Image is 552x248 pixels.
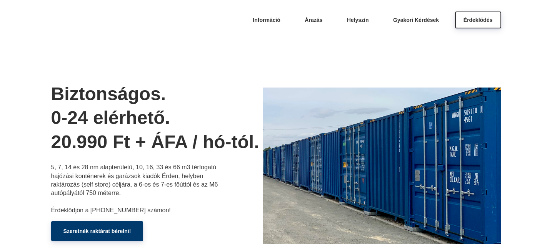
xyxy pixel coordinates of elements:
[253,17,280,23] span: Információ
[51,82,263,154] h1: Biztonságos. 0-24 elérhető. 20.990 Ft + ÁFA / hó-tól.
[455,12,501,28] a: Érdeklődés
[244,12,289,28] a: Információ
[51,221,143,241] a: Szeretnék raktárat bérelni!
[263,88,501,244] img: bozsisor.webp
[393,17,439,23] span: Gyakori Kérdések
[339,12,377,28] a: Helyszín
[305,17,322,23] span: Árazás
[51,163,220,215] p: 5, 7, 14 és 28 nm alapterületű, 10, 16, 33 és 66 m3 térfogatú hajózási konténerek és garázsok kia...
[296,12,331,28] a: Árazás
[464,17,492,23] span: Érdeklődés
[385,12,447,28] a: Gyakori Kérdések
[347,17,369,23] span: Helyszín
[63,228,131,234] span: Szeretnék raktárat bérelni!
